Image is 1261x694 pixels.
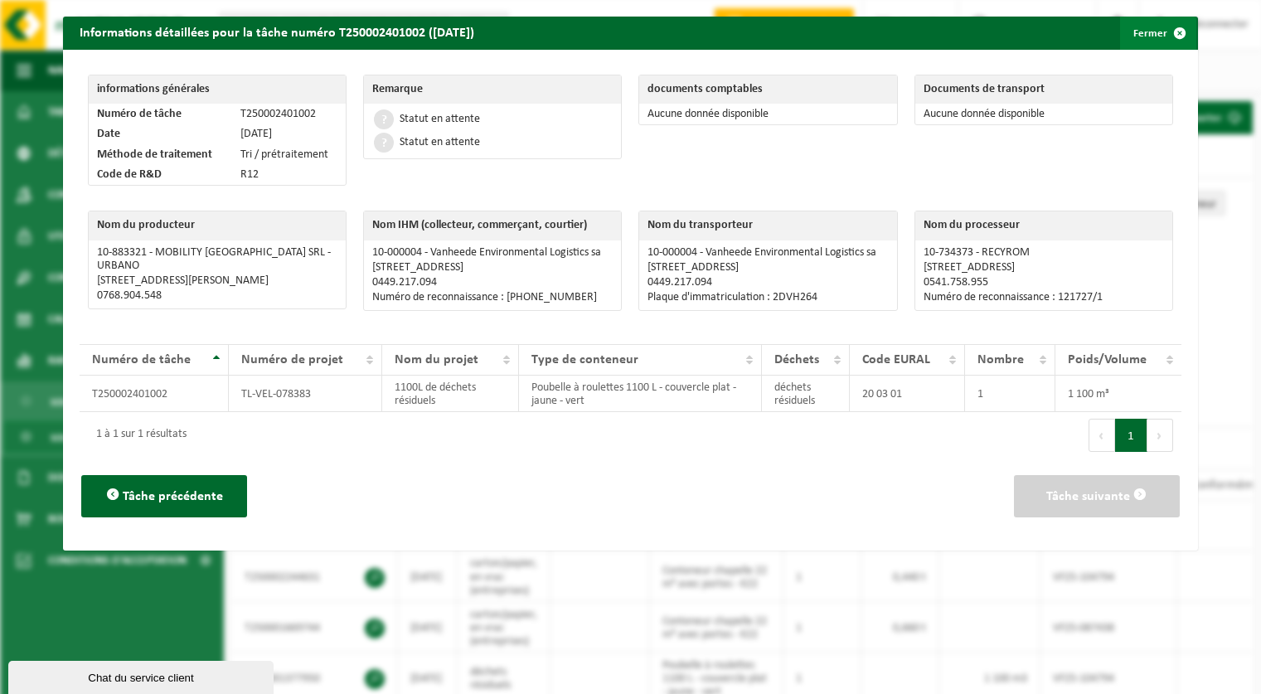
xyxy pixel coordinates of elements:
font: 0768.904.548 [97,289,162,302]
font: Numéro de reconnaissance : 121727/1 [924,291,1103,303]
font: Nom du transporteur [647,219,753,231]
font: Statut en attente [400,136,480,148]
font: 0449.217.094 [372,276,437,289]
font: Remarque [372,83,423,95]
font: Poubelle à roulettes 1100 L - couvercle plat - jaune - vert [531,381,736,407]
font: 1 à 1 sur 1 résultats [96,428,187,440]
font: 10-000004 - Vanheede Environmental Logistics sa [647,246,876,259]
font: Informations détaillées pour la tâche numéro T250002401002 ([DATE]) [80,27,474,40]
font: T250002401002 [92,388,167,400]
font: Statut en attente [400,113,480,125]
font: [STREET_ADDRESS] [372,261,463,274]
button: Suivant [1147,419,1173,452]
font: Fermer [1133,28,1167,39]
font: Code EURAL [862,353,930,366]
font: R12 [240,168,259,181]
font: informations générales [97,83,210,95]
font: 0449.217.094 [647,276,712,289]
font: T250002401002 [240,107,316,119]
font: Nom du producteur [97,219,195,231]
button: Précédent [1089,419,1115,452]
font: Nom du projet [395,353,478,366]
font: 10-000004 - Vanheede Environmental Logistics sa [372,246,601,259]
font: [DATE] [240,128,272,140]
font: Numéro de tâche [92,353,191,366]
font: [STREET_ADDRESS][PERSON_NAME] [97,274,269,287]
font: Nom IHM (collecteur, commerçant, courtier) [372,219,587,231]
font: Type de conteneur [531,353,638,366]
font: déchets résiduels [774,381,815,407]
font: 1 100 m³ [1068,388,1109,400]
font: Code de R&D [97,168,162,181]
font: Numéro de projet [241,353,343,366]
font: Nom du processeur [924,219,1020,231]
font: Méthode de traitement [97,148,212,160]
font: Tâche précédente [123,490,223,503]
font: [STREET_ADDRESS] [647,261,739,274]
font: Aucune donnée disponible [924,107,1045,119]
font: 1 [1128,430,1134,443]
font: TL-VEL-078383 [241,388,311,400]
font: Aucune donnée disponible [647,107,769,119]
font: [STREET_ADDRESS] [924,261,1015,274]
font: 1 [977,388,983,400]
button: Tâche suivante [1014,475,1180,517]
button: 1 [1115,419,1147,452]
font: 10-883321 - MOBILITY [GEOGRAPHIC_DATA] SRL - URBANO [97,246,331,272]
font: Déchets [774,353,819,366]
font: Numéro de reconnaissance : [PHONE_NUMBER] [372,291,597,303]
font: 10-734373 - RECYROM [924,246,1030,259]
font: Nombre [977,353,1024,366]
font: 0541.758.955 [924,276,988,289]
font: documents comptables [647,83,763,95]
font: Poids/Volume [1068,353,1147,366]
font: Plaque d'immatriculation : 2DVH264 [647,291,817,303]
iframe: widget de discussion [8,658,277,694]
font: 20 03 01 [862,388,902,400]
button: Tâche précédente [81,475,247,517]
font: Numéro de tâche [97,107,182,119]
font: Tâche suivante [1046,490,1130,503]
button: Fermer [1120,17,1196,50]
font: Date [97,128,120,140]
font: Documents de transport [924,83,1045,95]
font: Tri / prétraitement [240,148,328,160]
font: 1100L de déchets résiduels [395,381,476,407]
